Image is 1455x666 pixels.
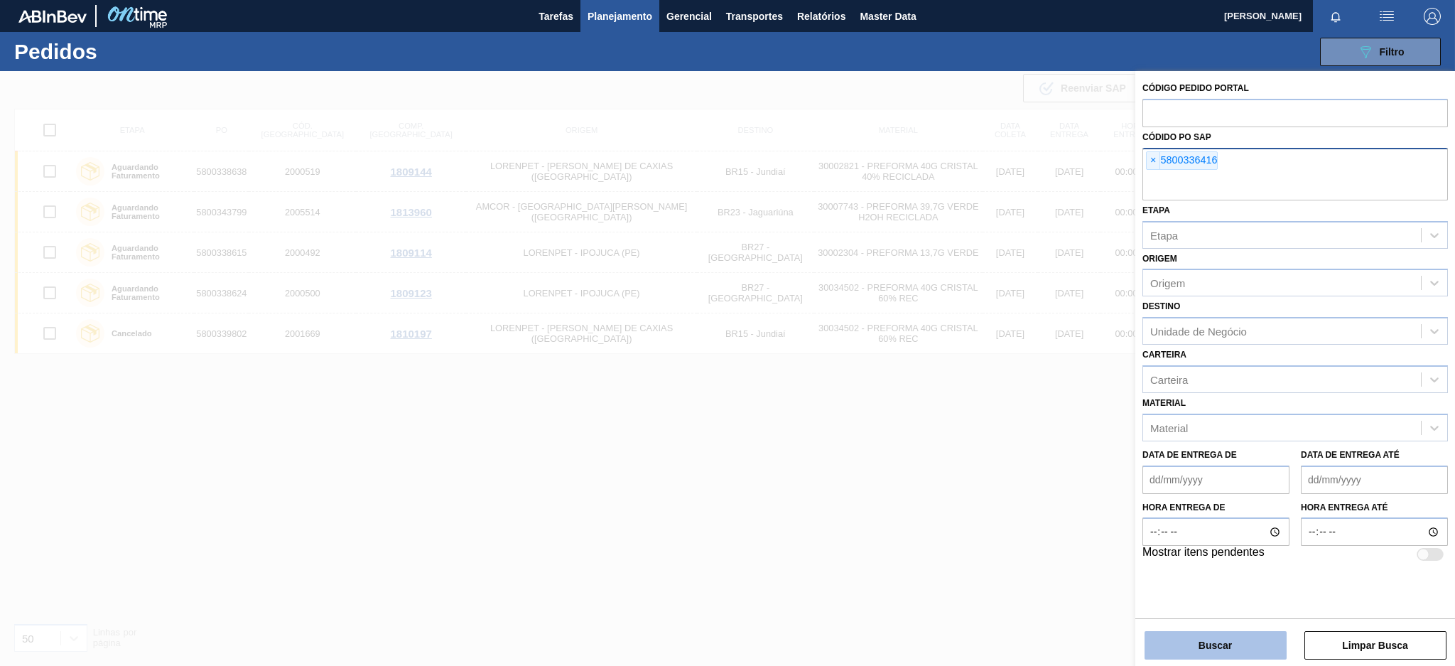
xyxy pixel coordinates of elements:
img: TNhmsLtSVTkK8tSr43FrP2fwEKptu5GPRR3wAAAABJRU5ErkJggg== [18,10,87,23]
input: dd/mm/yyyy [1301,466,1448,494]
div: 5800336416 [1146,151,1218,170]
div: Unidade de Negócio [1150,326,1247,338]
span: × [1147,152,1160,169]
label: Etapa [1142,205,1170,215]
label: Origem [1142,254,1177,264]
div: Etapa [1150,229,1178,241]
div: Material [1150,421,1188,434]
div: Carteira [1150,373,1188,385]
label: Data de Entrega de [1142,450,1237,460]
span: Filtro [1380,46,1405,58]
img: userActions [1378,8,1395,25]
label: Carteira [1142,350,1186,360]
span: Gerencial [666,8,712,25]
span: Master Data [860,8,916,25]
span: Tarefas [539,8,573,25]
img: Logout [1424,8,1441,25]
h1: Pedidos [14,43,229,60]
label: Código Pedido Portal [1142,83,1249,93]
label: Mostrar itens pendentes [1142,546,1265,563]
span: Transportes [726,8,783,25]
input: dd/mm/yyyy [1142,466,1289,494]
label: Hora entrega de [1142,498,1289,518]
button: Filtro [1320,38,1441,66]
div: Origem [1150,277,1185,289]
span: Planejamento [588,8,652,25]
label: Material [1142,398,1186,408]
label: Códido PO SAP [1142,132,1211,142]
label: Destino [1142,301,1180,311]
span: Relatórios [797,8,845,25]
label: Data de Entrega até [1301,450,1400,460]
button: Notificações [1313,6,1358,26]
label: Hora entrega até [1301,498,1448,518]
